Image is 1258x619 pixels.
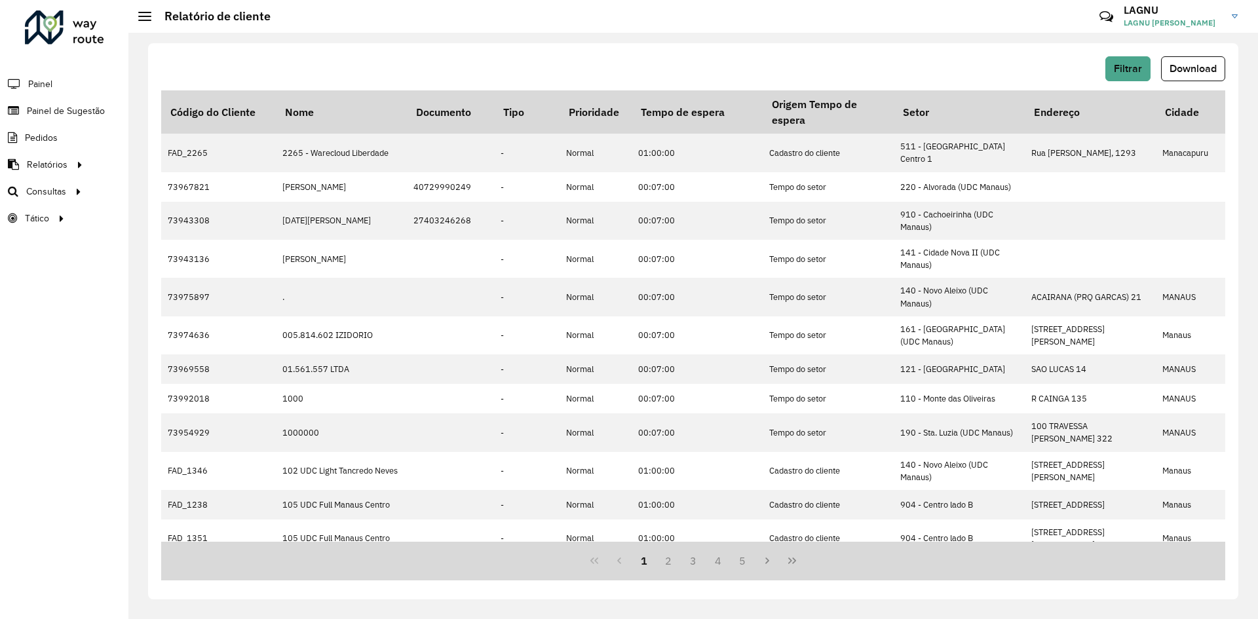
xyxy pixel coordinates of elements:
span: Painel de Sugestão [27,104,105,118]
td: Normal [560,240,632,278]
td: Normal [560,519,632,557]
td: 161 - [GEOGRAPHIC_DATA] (UDC Manaus) [894,316,1025,354]
td: Normal [560,172,632,202]
button: 1 [632,548,657,573]
td: 01:00:00 [632,134,763,172]
button: Download [1161,56,1225,81]
td: 00:07:00 [632,316,763,354]
td: 00:07:00 [632,278,763,316]
td: - [494,413,560,451]
td: 1000 [276,384,407,413]
td: Normal [560,413,632,451]
td: - [494,519,560,557]
button: 3 [681,548,706,573]
td: R CAINGA 135 [1025,384,1156,413]
td: 73943308 [161,202,276,240]
button: Filtrar [1105,56,1151,81]
td: 73992018 [161,384,276,413]
span: Pedidos [25,131,58,145]
td: - [494,172,560,202]
td: 01:00:00 [632,452,763,490]
td: 73975897 [161,278,276,316]
th: Documento [407,90,494,134]
button: 2 [656,548,681,573]
td: 140 - Novo Aleixo (UDC Manaus) [894,278,1025,316]
td: [STREET_ADDRESS][PERSON_NAME] [1025,519,1156,557]
td: [STREET_ADDRESS] [1025,490,1156,519]
td: FAD_2265 [161,134,276,172]
td: 73943136 [161,240,276,278]
td: 511 - [GEOGRAPHIC_DATA] Centro 1 [894,134,1025,172]
td: [PERSON_NAME] [276,240,407,278]
td: Normal [560,316,632,354]
td: 27403246268 [407,202,494,240]
td: 01.561.557 LTDA [276,354,407,384]
td: Tempo do setor [763,384,894,413]
td: - [494,354,560,384]
td: - [494,134,560,172]
td: Tempo do setor [763,202,894,240]
td: 40729990249 [407,172,494,202]
td: Rua [PERSON_NAME], 1293 [1025,134,1156,172]
td: Tempo do setor [763,413,894,451]
button: 4 [706,548,731,573]
td: - [494,278,560,316]
td: 005.814.602 IZIDORIO [276,316,407,354]
td: 00:07:00 [632,202,763,240]
td: 00:07:00 [632,384,763,413]
td: 110 - Monte das Oliveiras [894,384,1025,413]
td: Tempo do setor [763,278,894,316]
td: Tempo do setor [763,316,894,354]
th: Tipo [494,90,560,134]
td: 904 - Centro lado B [894,490,1025,519]
td: 121 - [GEOGRAPHIC_DATA] [894,354,1025,384]
td: 1000000 [276,413,407,451]
td: FAD_1238 [161,490,276,519]
td: Tempo do setor [763,172,894,202]
td: [STREET_ADDRESS][PERSON_NAME] [1025,452,1156,490]
td: SAO LUCAS 14 [1025,354,1156,384]
span: Filtrar [1114,63,1142,74]
td: FAD_1346 [161,452,276,490]
td: 105 UDC Full Manaus Centro [276,490,407,519]
td: ACAIRANA (PRQ GARCAS) 21 [1025,278,1156,316]
h3: LAGNU [1124,4,1222,16]
a: Contato Rápido [1092,3,1120,31]
th: Nome [276,90,407,134]
td: Cadastro do cliente [763,519,894,557]
td: Normal [560,278,632,316]
th: Setor [894,90,1025,134]
td: 102 UDC Light Tancredo Neves [276,452,407,490]
td: - [494,384,560,413]
td: Tempo do setor [763,240,894,278]
td: 01:00:00 [632,519,763,557]
td: - [494,490,560,519]
td: Normal [560,384,632,413]
th: Tempo de espera [632,90,763,134]
td: 73954929 [161,413,276,451]
td: - [494,452,560,490]
td: 190 - Sta. Luzia (UDC Manaus) [894,413,1025,451]
td: 00:07:00 [632,413,763,451]
th: Código do Cliente [161,90,276,134]
td: 105 UDC Full Manaus Centro [276,519,407,557]
span: Download [1170,63,1217,74]
h2: Relatório de cliente [151,9,271,24]
td: 2265 - Warecloud Liberdade [276,134,407,172]
td: 00:07:00 [632,354,763,384]
td: Normal [560,490,632,519]
td: Cadastro do cliente [763,452,894,490]
button: 5 [731,548,755,573]
td: 904 - Centro lado B [894,519,1025,557]
button: Last Page [780,548,805,573]
span: Consultas [26,185,66,198]
td: 140 - Novo Aleixo (UDC Manaus) [894,452,1025,490]
span: LAGNU [PERSON_NAME] [1124,17,1222,29]
th: Prioridade [560,90,632,134]
td: 73974636 [161,316,276,354]
td: 01:00:00 [632,490,763,519]
td: 100 TRAVESSA [PERSON_NAME] 322 [1025,413,1156,451]
td: Cadastro do cliente [763,134,894,172]
td: - [494,316,560,354]
td: Normal [560,202,632,240]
